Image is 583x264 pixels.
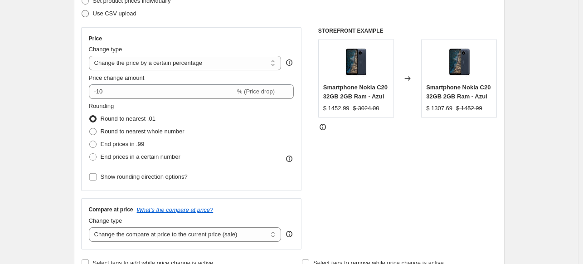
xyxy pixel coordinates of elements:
span: End prices in .99 [101,141,145,147]
button: What's the compare at price? [137,206,214,213]
span: Use CSV upload [93,10,136,17]
h6: STOREFRONT EXAMPLE [318,27,497,34]
span: Smartphone Nokia C20 32GB 2GB Ram - Azul [323,84,388,100]
img: NokiaC20azul_80x.jpg [338,44,374,80]
div: $ 1307.69 [426,104,452,113]
span: % (Price drop) [237,88,275,95]
span: End prices in a certain number [101,153,180,160]
span: Price change amount [89,74,145,81]
span: Change type [89,46,122,53]
div: help [285,230,294,239]
strike: $ 3024.00 [353,104,379,113]
span: Rounding [89,103,114,109]
div: help [285,58,294,67]
div: $ 1452.99 [323,104,350,113]
input: -15 [89,84,235,99]
span: Smartphone Nokia C20 32GB 2GB Ram - Azul [426,84,491,100]
h3: Compare at price [89,206,133,213]
strike: $ 1452.99 [456,104,482,113]
span: Change type [89,217,122,224]
h3: Price [89,35,102,42]
span: Round to nearest .01 [101,115,155,122]
span: Show rounding direction options? [101,173,188,180]
span: Round to nearest whole number [101,128,185,135]
img: NokiaC20azul_80x.jpg [441,44,477,80]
